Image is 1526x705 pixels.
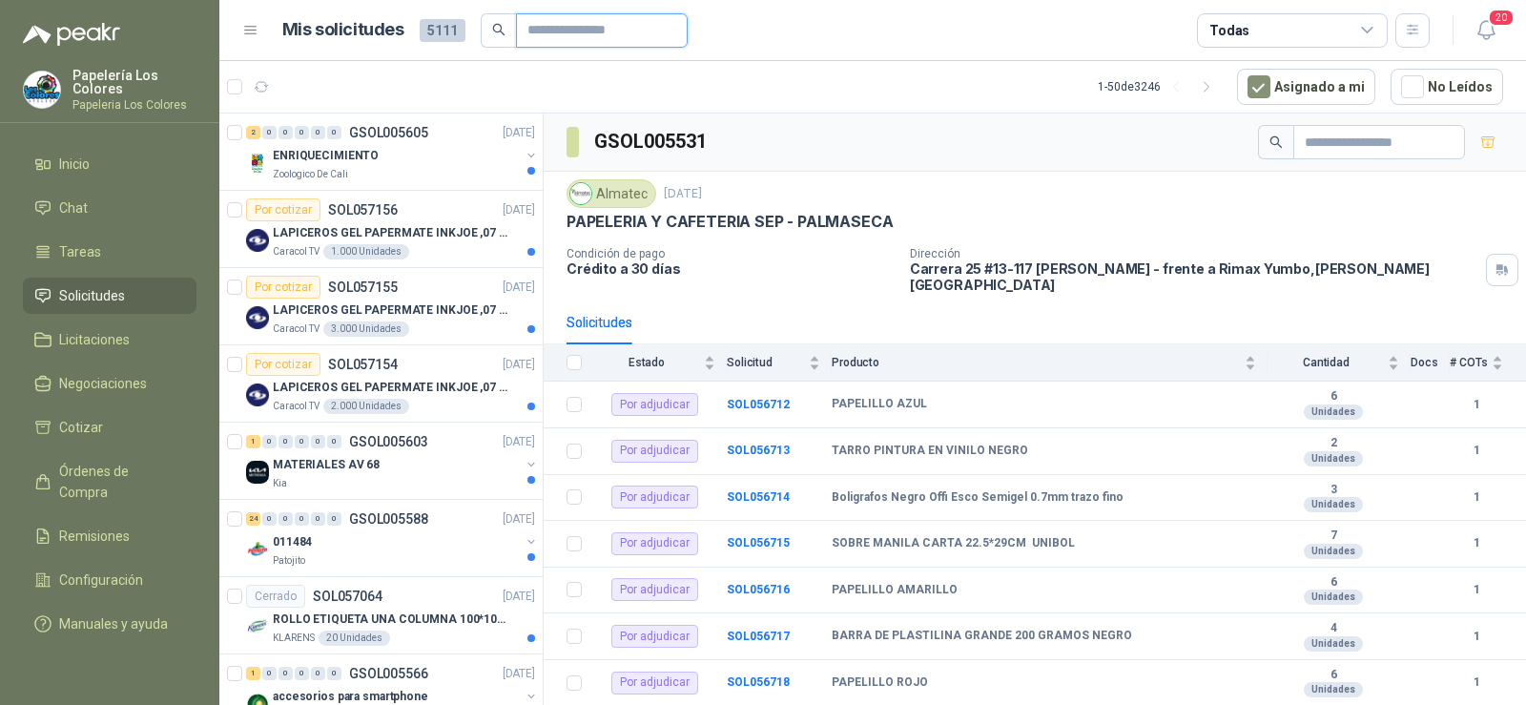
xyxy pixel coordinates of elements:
p: [DATE] [503,356,535,374]
b: PAPELILLO AZUL [832,397,927,412]
th: Estado [593,344,727,382]
p: Papeleria Los Colores [72,99,196,111]
p: KLARENS [273,631,315,646]
a: Cotizar [23,409,196,446]
button: 20 [1469,13,1503,48]
span: Tareas [59,241,101,262]
p: GSOL005605 [349,126,428,139]
p: LAPICEROS GEL PAPERMATE INKJOE ,07 1 LOGO 1 TINTA [273,301,510,320]
img: Logo peakr [23,23,120,46]
div: Por adjudicar [611,532,698,555]
b: 7 [1268,529,1399,544]
button: No Leídos [1391,69,1503,105]
img: Company Logo [246,461,269,484]
th: # COTs [1450,344,1526,382]
b: PAPELILLO ROJO [832,675,928,691]
p: GSOL005603 [349,435,428,448]
p: Crédito a 30 días [567,260,895,277]
th: Solicitud [727,344,832,382]
span: Inicio [59,154,90,175]
div: 0 [262,512,277,526]
b: 4 [1268,621,1399,636]
p: Condición de pago [567,247,895,260]
th: Cantidad [1268,344,1411,382]
a: Inicio [23,146,196,182]
span: search [492,23,505,36]
div: Unidades [1304,590,1363,605]
a: Remisiones [23,518,196,554]
div: 0 [311,435,325,448]
p: [DATE] [503,588,535,606]
button: Asignado a mi [1237,69,1375,105]
b: 1 [1450,534,1503,552]
span: Chat [59,197,88,218]
p: SOL057156 [328,203,398,217]
div: 0 [278,512,293,526]
p: Caracol TV [273,399,320,414]
img: Company Logo [246,615,269,638]
p: [DATE] [503,510,535,529]
a: SOL056716 [727,583,790,596]
div: 0 [327,126,341,139]
div: Por cotizar [246,198,320,221]
b: 1 [1450,396,1503,414]
span: Producto [832,356,1241,369]
b: 1 [1450,442,1503,460]
a: SOL056712 [727,398,790,411]
span: Licitaciones [59,329,130,350]
a: Configuración [23,562,196,598]
div: Por cotizar [246,276,320,299]
th: Producto [832,344,1268,382]
div: 20 Unidades [319,631,390,646]
div: 0 [295,667,309,680]
div: Por adjudicar [611,672,698,695]
div: 0 [327,435,341,448]
p: GSOL005566 [349,667,428,680]
a: Por cotizarSOL057155[DATE] Company LogoLAPICEROS GEL PAPERMATE INKJOE ,07 1 LOGO 1 TINTACaracol T... [219,268,543,345]
p: ROLLO ETIQUETA UNA COLUMNA 100*100*500un [273,611,510,629]
img: Company Logo [246,229,269,252]
div: 3.000 Unidades [323,321,409,337]
img: Company Logo [246,152,269,175]
b: 1 [1450,628,1503,646]
b: 3 [1268,483,1399,498]
p: [DATE] [503,201,535,219]
div: Almatec [567,179,656,208]
div: 0 [262,435,277,448]
p: Papelería Los Colores [72,69,196,95]
p: PAPELERIA Y CAFETERIA SEP - PALMASECA [567,212,893,232]
b: Boligrafos Negro Offi Esco Semigel 0.7mm trazo fino [832,490,1124,506]
a: Negociaciones [23,365,196,402]
b: BARRA DE PLASTILINA GRANDE 200 GRAMOS NEGRO [832,629,1132,644]
span: Cantidad [1268,356,1384,369]
b: 6 [1268,668,1399,683]
span: # COTs [1450,356,1488,369]
div: Cerrado [246,585,305,608]
p: Kia [273,476,287,491]
p: Dirección [910,247,1478,260]
p: Caracol TV [273,244,320,259]
p: LAPICEROS GEL PAPERMATE INKJOE ,07 1 LOGO 1 TINTA [273,224,510,242]
div: 1.000 Unidades [323,244,409,259]
div: Todas [1209,20,1249,41]
span: search [1269,135,1283,149]
div: Solicitudes [567,312,632,333]
a: Órdenes de Compra [23,453,196,510]
b: 6 [1268,575,1399,591]
b: SOL056713 [727,444,790,457]
div: 0 [295,126,309,139]
span: Cotizar [59,417,103,438]
a: SOL056715 [727,536,790,549]
img: Company Logo [246,384,269,406]
div: Por adjudicar [611,578,698,601]
p: [DATE] [503,433,535,451]
span: Solicitud [727,356,805,369]
b: 1 [1450,488,1503,507]
p: Zoologico De Cali [273,167,348,182]
p: MATERIALES AV 68 [273,456,380,474]
b: SOL056717 [727,630,790,643]
p: SOL057064 [313,590,382,603]
b: 1 [1450,674,1503,692]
